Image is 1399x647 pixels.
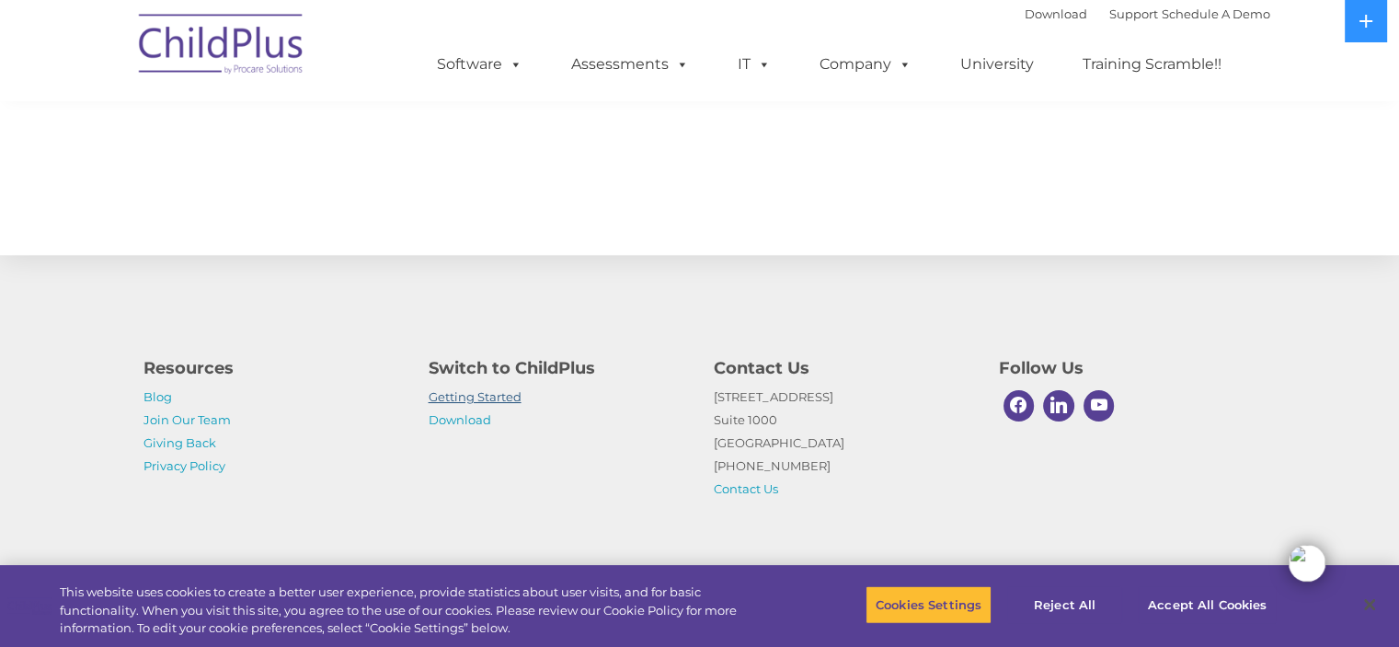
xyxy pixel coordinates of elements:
[719,46,789,83] a: IT
[1349,584,1390,625] button: Close
[429,355,686,381] h4: Switch to ChildPlus
[256,121,312,135] span: Last name
[942,46,1052,83] a: University
[714,355,971,381] h4: Contact Us
[429,412,491,427] a: Download
[1025,6,1270,21] font: |
[143,412,231,427] a: Join Our Team
[1079,386,1119,426] a: Youtube
[714,386,971,501] p: [STREET_ADDRESS] Suite 1000 [GEOGRAPHIC_DATA] [PHONE_NUMBER]
[999,355,1256,381] h4: Follow Us
[143,435,216,450] a: Giving Back
[143,458,225,473] a: Privacy Policy
[1064,46,1240,83] a: Training Scramble!!
[143,389,172,404] a: Blog
[130,1,314,93] img: ChildPlus by Procare Solutions
[714,481,778,496] a: Contact Us
[1162,6,1270,21] a: Schedule A Demo
[1007,585,1122,624] button: Reject All
[429,389,522,404] a: Getting Started
[553,46,707,83] a: Assessments
[256,197,334,211] span: Phone number
[866,585,992,624] button: Cookies Settings
[143,355,401,381] h4: Resources
[419,46,541,83] a: Software
[60,583,770,638] div: This website uses cookies to create a better user experience, provide statistics about user visit...
[801,46,930,83] a: Company
[1109,6,1158,21] a: Support
[999,386,1039,426] a: Facebook
[1138,585,1277,624] button: Accept All Cookies
[1025,6,1087,21] a: Download
[1038,386,1079,426] a: Linkedin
